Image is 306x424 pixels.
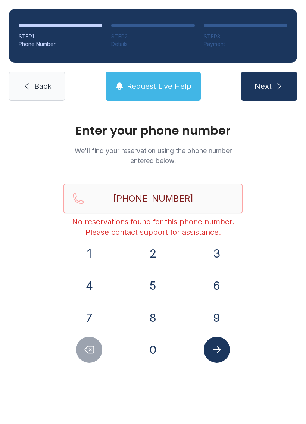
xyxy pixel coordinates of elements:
button: 2 [140,240,166,266]
h1: Enter your phone number [63,125,243,137]
span: Request Live Help [127,81,191,91]
button: Submit lookup form [204,337,230,363]
div: STEP 2 [111,33,195,40]
div: Phone Number [19,40,102,48]
button: 7 [76,305,102,331]
div: STEP 3 [204,33,287,40]
input: Reservation phone number [63,184,243,213]
button: 6 [204,272,230,299]
div: No reservations found for this phone number. Please contact support for assistance. [63,216,243,237]
button: Delete number [76,337,102,363]
button: 5 [140,272,166,299]
div: Details [111,40,195,48]
button: 3 [204,240,230,266]
div: STEP 1 [19,33,102,40]
div: Payment [204,40,287,48]
button: 1 [76,240,102,266]
button: 4 [76,272,102,299]
button: 8 [140,305,166,331]
span: Next [255,81,272,91]
p: We'll find your reservation using the phone number entered below. [63,146,243,166]
button: 9 [204,305,230,331]
span: Back [34,81,51,91]
button: 0 [140,337,166,363]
